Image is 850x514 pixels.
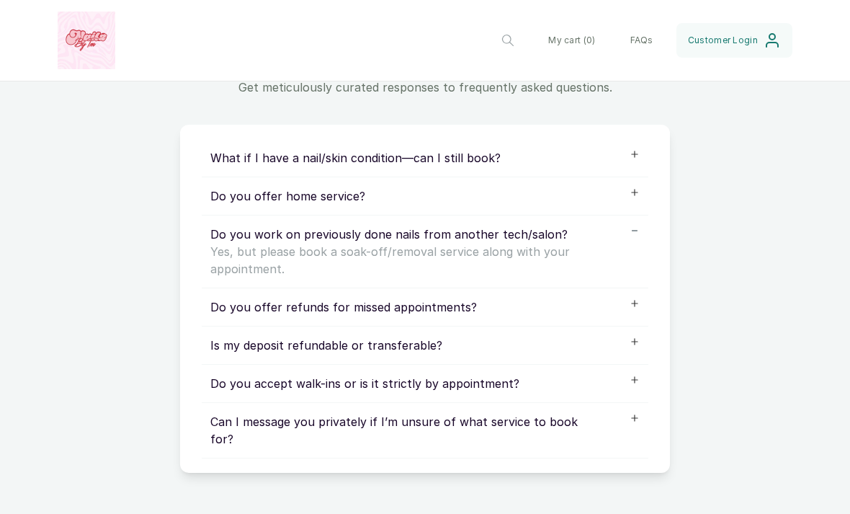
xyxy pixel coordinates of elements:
[210,226,596,243] p: Do you work on previously done nails from another tech/salon?
[238,79,612,96] p: Get meticulously curated responses to frequently asked questions.
[58,12,115,69] img: business logo
[537,23,607,58] button: My cart (0)
[676,23,792,58] button: Customer Login
[210,243,596,278] p: Yes, but please book a soak-off/removal service along with your appointment.
[210,337,596,354] p: Is my deposit refundable or transferable?
[210,375,596,392] p: Do you accept walk-ins or is it strictly by appointment?
[210,149,596,167] p: What if I have a nail/skin condition—can I still book?
[210,298,596,316] p: Do you offer refunds for missed appointments?
[210,413,596,448] p: Can I message you privately if I’m unsure of what service to book for?
[688,35,758,46] span: Customer Login
[619,23,665,58] button: FAQs
[210,187,596,205] p: Do you offer home service?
